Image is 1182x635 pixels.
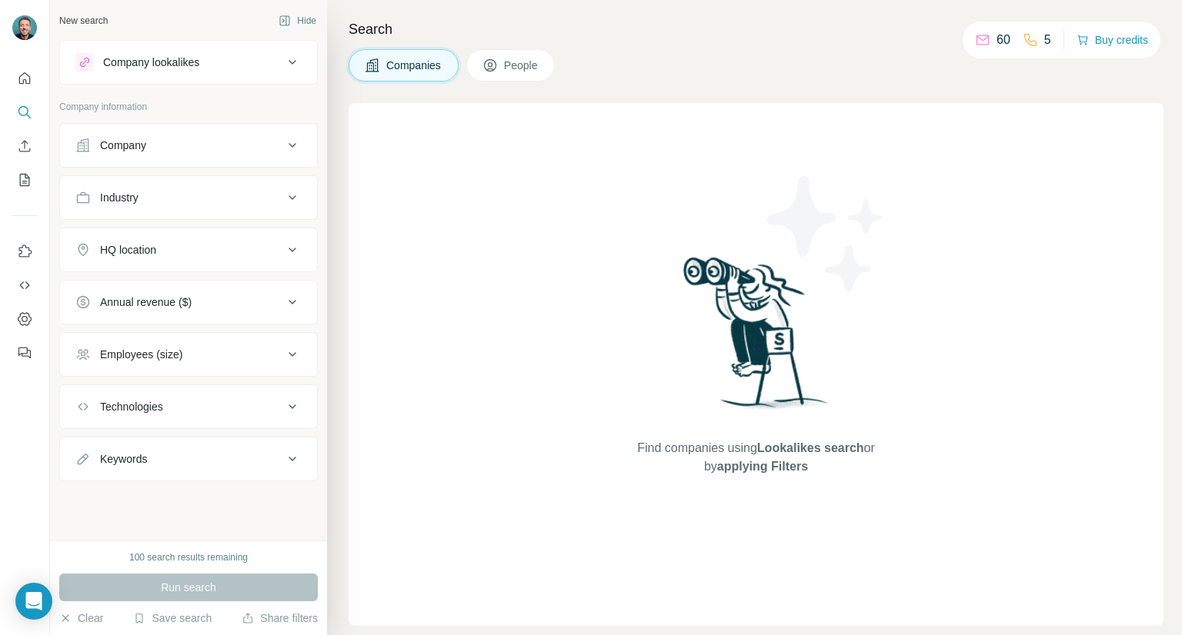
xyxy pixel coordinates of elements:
[60,127,317,164] button: Company
[12,98,37,126] button: Search
[717,460,808,473] span: applying Filters
[100,399,163,414] div: Technologies
[1044,31,1051,49] p: 5
[756,165,895,303] img: Surfe Illustration - Stars
[12,15,37,40] img: Avatar
[100,294,192,310] div: Annual revenue ($)
[12,271,37,299] button: Use Surfe API
[59,100,318,114] p: Company information
[12,305,37,333] button: Dashboard
[60,336,317,373] button: Employees (size)
[60,441,317,477] button: Keywords
[633,439,879,476] span: Find companies using or by
[15,583,52,620] div: Open Intercom Messenger
[12,166,37,194] button: My lists
[60,231,317,268] button: HQ location
[1077,29,1148,51] button: Buy credits
[129,550,248,564] div: 100 search results remaining
[349,18,1164,40] h4: Search
[12,65,37,92] button: Quick start
[757,441,864,454] span: Lookalikes search
[60,284,317,321] button: Annual revenue ($)
[100,190,139,205] div: Industry
[100,242,156,258] div: HQ location
[676,253,836,424] img: Surfe Illustration - Woman searching with binoculars
[60,179,317,216] button: Industry
[504,58,539,73] span: People
[268,9,327,32] button: Hide
[100,347,182,362] div: Employees (size)
[59,610,103,626] button: Clear
[12,238,37,265] button: Use Surfe on LinkedIn
[100,138,146,153] div: Company
[12,132,37,160] button: Enrich CSV
[100,451,147,467] div: Keywords
[242,610,318,626] button: Share filters
[60,388,317,425] button: Technologies
[997,31,1010,49] p: 60
[103,55,199,70] div: Company lookalikes
[12,339,37,367] button: Feedback
[133,610,212,626] button: Save search
[60,44,317,81] button: Company lookalikes
[59,14,108,28] div: New search
[386,58,442,73] span: Companies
